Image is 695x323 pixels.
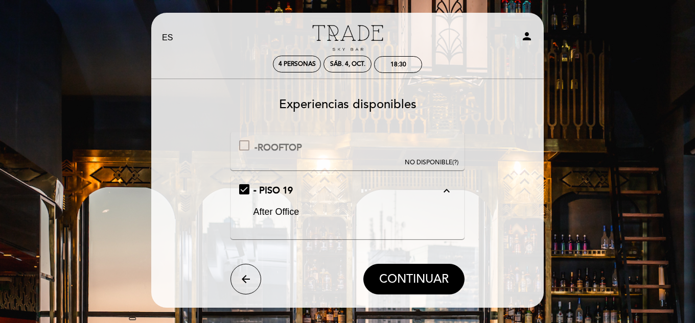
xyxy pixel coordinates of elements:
span: - PISO 19 [253,185,293,196]
a: Trade Sky Bar [284,24,411,52]
div: sáb. 4, oct. [330,60,365,68]
i: person [521,30,533,42]
div: 18:30 [390,61,406,68]
button: expand_less [437,184,456,197]
span: Experiencias disponibles [279,97,416,112]
md-checkbox: - PISO 19 expand_more After Office [239,184,456,223]
span: CONTINUAR [379,272,449,286]
span: NO DISPONIBLE [405,159,452,166]
i: arrow_back [240,273,252,285]
div: -ROOFTOP [254,141,302,155]
span: 4 personas [279,60,316,68]
div: (?) [405,158,458,167]
button: person [521,30,533,46]
span: After Office [253,207,299,217]
button: NO DISPONIBLE(?) [402,132,461,167]
button: CONTINUAR [363,264,465,294]
i: expand_less [441,185,453,197]
button: arrow_back [230,264,261,294]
